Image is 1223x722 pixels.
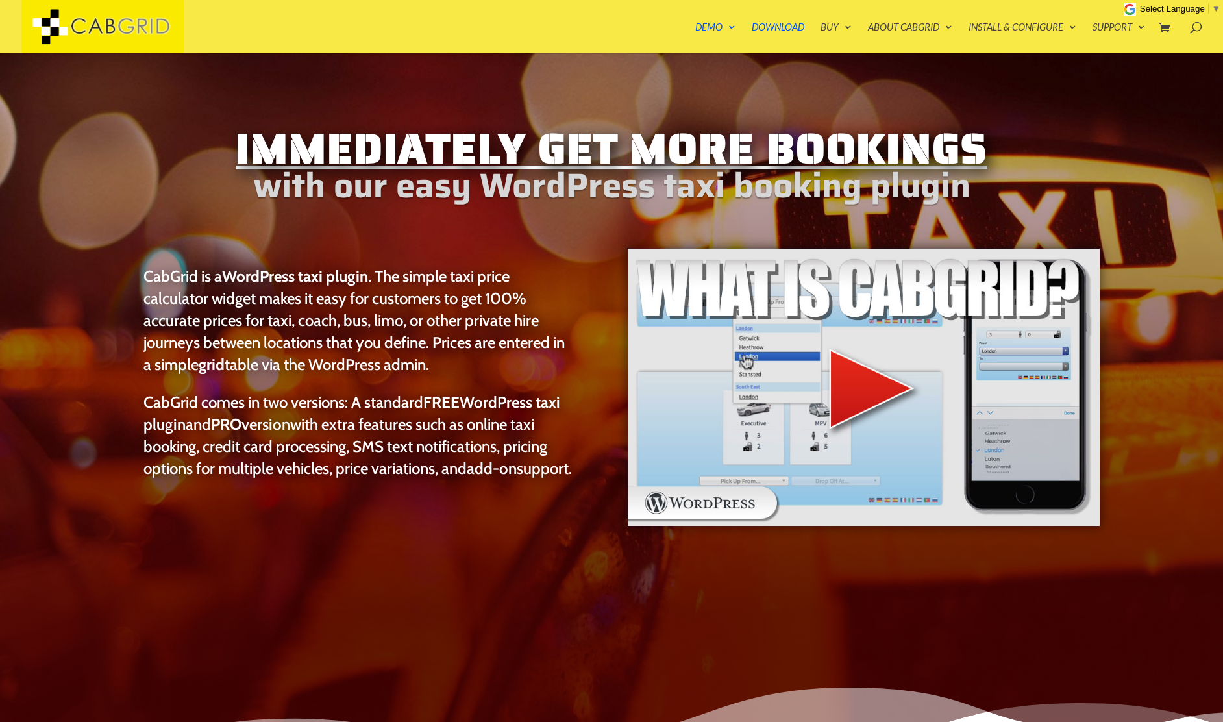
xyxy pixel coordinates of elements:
span: ▼ [1212,4,1220,14]
span: ​ [1208,4,1209,14]
a: CabGrid Taxi Plugin [21,18,184,32]
a: Select Language​ [1140,4,1220,14]
a: Buy [821,22,852,53]
strong: FREE [423,393,460,412]
h1: Immediately Get More Bookings [122,126,1100,178]
img: WordPress taxi booking plugin Intro Video [626,247,1101,527]
strong: grid [199,355,225,374]
strong: WordPress taxi plugin [222,267,368,286]
a: Download [752,22,804,53]
h2: with our easy WordPress taxi booking plugin [122,179,1100,199]
a: About CabGrid [868,22,952,53]
iframe: chat widget [1143,641,1223,703]
a: Install & Configure [969,22,1076,53]
span: Select Language [1140,4,1205,14]
a: Support [1093,22,1145,53]
p: CabGrid comes in two versions: A standard and with extra features such as online taxi booking, cr... [143,392,575,480]
p: CabGrid is a . The simple taxi price calculator widget makes it easy for customers to get 100% ac... [143,266,575,392]
a: Demo [695,22,735,53]
a: PROversion [211,415,290,434]
a: WordPress taxi booking plugin Intro Video [626,517,1101,530]
strong: PRO [211,415,241,434]
a: add-on [467,459,517,478]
